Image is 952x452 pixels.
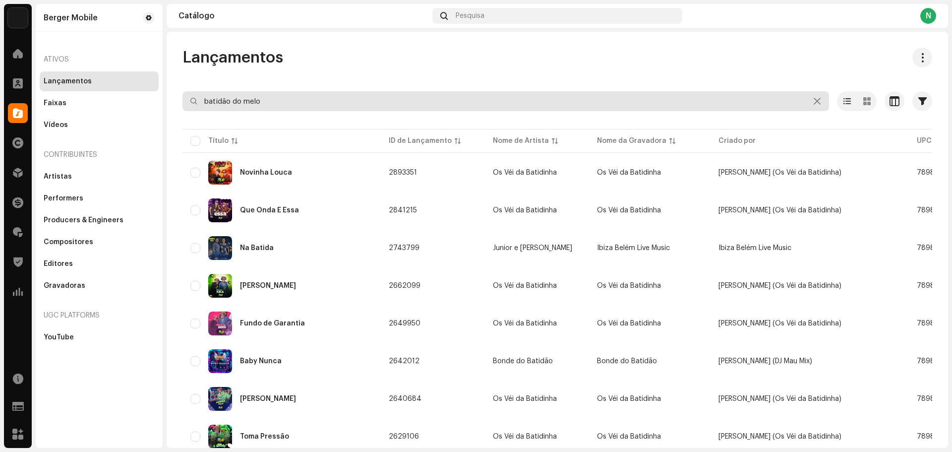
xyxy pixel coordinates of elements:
span: Ibiza Belém Live Music [718,245,791,252]
div: Os Véi da Batidinha [493,395,557,402]
re-a-nav-header: Contribuintes [40,143,159,167]
span: 2743799 [389,245,419,252]
input: Pesquisa [182,91,829,111]
re-m-nav-item: Artistas [40,167,159,187]
div: Editores [44,260,73,268]
span: Os Véi da Batidinha [493,395,581,402]
img: 1d45387b-3d11-40f6-a8ae-25baa06e8918 [208,425,232,449]
re-m-nav-item: Performers [40,189,159,208]
span: Michael Sherllen de Oliveira (Os Véi da Batidinha) [718,395,841,402]
div: Baby Nunca [240,358,282,365]
div: Os Véi da Batidinha [493,169,557,176]
div: Producers & Engineers [44,216,123,224]
span: Lançamentos [182,48,283,67]
re-a-nav-header: Ativos [40,48,159,71]
span: Os Véi da Batidinha [493,169,581,176]
div: Na Batida [240,245,274,252]
div: Os Véi da Batidinha [493,207,557,214]
div: Berger Mobile [44,14,98,22]
div: Samara Veaca [240,395,296,402]
re-m-nav-item: Gravadoras [40,276,159,296]
span: 2629106 [389,433,419,440]
div: Compositores [44,238,93,246]
re-m-nav-item: Compositores [40,232,159,252]
div: Bonde do Batidão [493,358,553,365]
img: 19706f0b-02ff-40f5-88c7-1661645566de [208,387,232,411]
re-m-nav-item: Editores [40,254,159,274]
re-m-nav-item: Lançamentos [40,71,159,91]
re-m-nav-item: Faixas [40,93,159,113]
div: Fundo de Garantia [240,320,305,327]
span: Os Véi da Batidinha [597,282,661,289]
span: Os Véi da Batidinha [493,320,581,327]
div: Os Véi da Batidinha [493,433,557,440]
span: Pesquisa [456,12,484,20]
div: Faixas [44,99,66,107]
span: Os Véi da Batidinha [597,320,661,327]
span: Os Véi da Batidinha [597,395,661,402]
div: Elas Kika [240,282,296,289]
span: 2893351 [389,169,417,176]
div: YouTube [44,333,74,341]
div: Os Véi da Batidinha [493,320,557,327]
div: Que Onda É Essa [240,207,299,214]
span: Michael Sherllen de Oliveira (Os Véi da Batidinha) [718,207,841,214]
div: Performers [44,194,83,202]
re-m-nav-item: YouTube [40,327,159,347]
div: Junior e [PERSON_NAME] [493,245,572,252]
div: ID de Lançamento [389,136,452,146]
span: Michael Sherllen de Oliveira (Os Véi da Batidinha) [718,433,841,440]
re-a-nav-header: UGC Platforms [40,304,159,327]
span: Junior e Neto [493,245,581,252]
div: Lançamentos [44,77,92,85]
span: 2642012 [389,358,419,365]
span: Os Véi da Batidinha [597,207,661,214]
div: Vídeos [44,121,68,129]
re-m-nav-item: Vídeos [40,115,159,135]
img: dc7892f3-9a0c-4ced-b6e3-70e0f36c59dc [208,236,232,260]
img: 08e5263a-0771-4efc-b4b7-436608fdc8a9 [208,198,232,222]
span: Bonde do Batidão [493,358,581,365]
span: Ibiza Belém Live Music [597,245,670,252]
span: 2640684 [389,395,421,402]
re-m-nav-item: Producers & Engineers [40,210,159,230]
span: Maurício Wilson dos Santos de Figueiredo (DJ Mau Mix) [718,358,812,365]
span: 2662099 [389,282,420,289]
span: 2649950 [389,320,420,327]
span: Os Véi da Batidinha [493,282,581,289]
span: 2841215 [389,207,417,214]
div: Nome da Gravadora [597,136,666,146]
img: 518a8ca3-d3fd-45ba-8368-ba564b253406 [208,274,232,298]
div: Artistas [44,173,72,181]
span: Os Véi da Batidinha [597,433,661,440]
div: Catálogo [178,12,428,20]
img: 70c0b94c-19e5-4c8c-a028-e13e35533bab [8,8,28,28]
img: 90db7d4e-62ca-44a9-8ef3-9b1d2858ec6a [208,312,232,335]
div: Os Véi da Batidinha [493,282,557,289]
div: N [920,8,936,24]
span: Os Véi da Batidinha [597,169,661,176]
span: Os Véi da Batidinha [493,433,581,440]
span: Michael Sherllen de Oliveira (Os Véi da Batidinha) [718,320,841,327]
span: Michael Sherllen de Oliveira (Os Véi da Batidinha) [718,282,841,289]
span: Os Véi da Batidinha [493,207,581,214]
div: Título [208,136,229,146]
div: Nome de Artista [493,136,549,146]
img: 55bc8f5b-ad77-4670-8025-2ea04a6e2988 [208,161,232,185]
span: Bonde do Batidão [597,358,657,365]
div: Novinha Louca [240,169,292,176]
div: Gravadoras [44,282,85,290]
img: 6b5e2cd9-a137-4bab-bfdc-91fd30808ca3 [208,349,232,373]
div: Toma Pressão [240,433,289,440]
span: Michael Sherllen de Oliveira (Os Véi da Batidinha) [718,169,841,176]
